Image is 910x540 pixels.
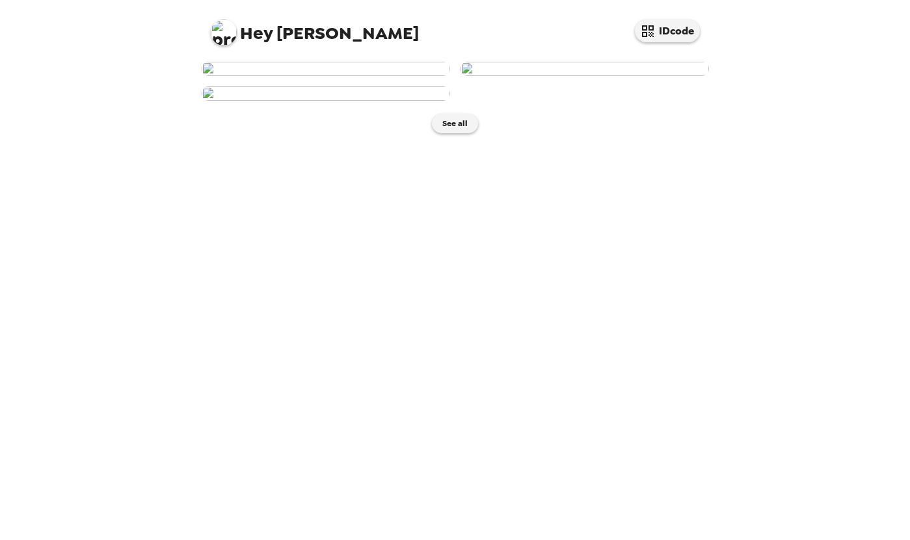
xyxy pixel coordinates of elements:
[432,114,478,133] button: See all
[635,19,700,42] button: IDcode
[211,13,419,42] span: [PERSON_NAME]
[202,86,450,101] img: user-245565
[240,21,273,45] span: Hey
[211,19,237,45] img: profile pic
[202,62,450,76] img: user-272675
[461,62,709,76] img: user-272674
